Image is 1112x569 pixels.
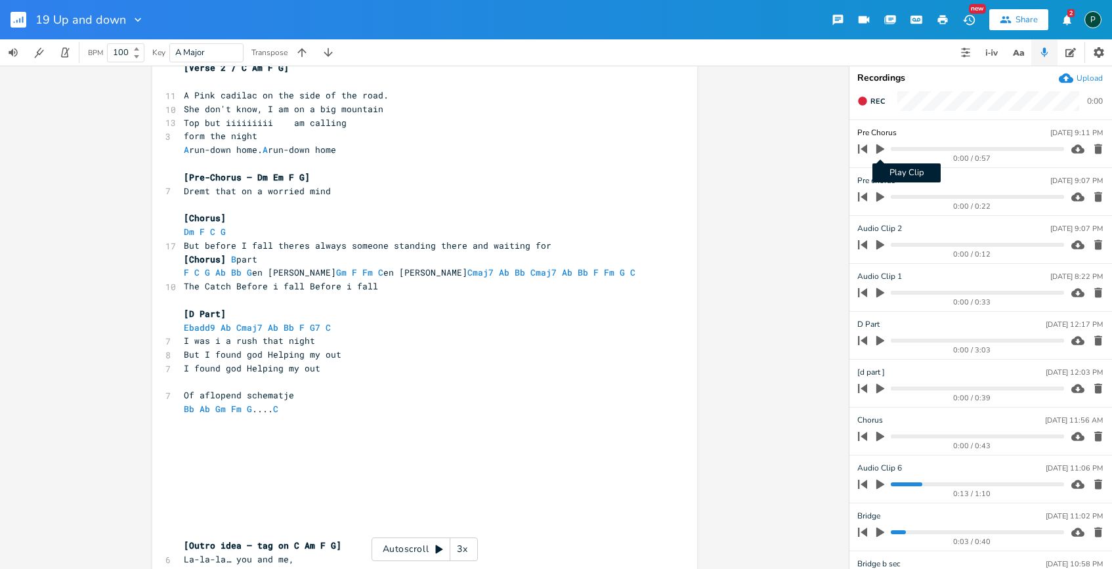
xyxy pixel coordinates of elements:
span: Of aflopend schematje [184,389,294,401]
span: run-down home. run-down home [184,144,336,156]
div: BPM [88,49,103,56]
span: Bridge [857,510,880,522]
span: Ab [499,266,509,278]
div: Share [1016,14,1038,26]
div: [DATE] 9:07 PM [1050,177,1103,184]
span: [Chorus] [184,212,226,224]
span: C [194,266,200,278]
span: The Catch Before i fall Before i fall [184,280,378,292]
div: 0:03 / 0:40 [880,538,1064,545]
span: Bb [184,403,194,415]
span: C [273,403,278,415]
span: form the night [184,130,257,142]
span: G7 [310,322,320,333]
span: B [231,253,236,265]
span: She don't know, I am on a big mountain [184,103,383,115]
span: Ebadd9 [184,322,215,333]
div: 0:00 / 0:39 [880,394,1064,402]
span: Gm [336,266,347,278]
span: [D Part] [184,308,226,320]
span: Ab [562,266,572,278]
button: New [956,8,982,32]
span: Gm [215,403,226,415]
button: P [1084,5,1101,35]
span: I was i a rush that night [184,335,315,347]
span: Ab [215,266,226,278]
span: C [326,322,331,333]
span: Bb [578,266,588,278]
div: Piepo [1084,11,1101,28]
span: Bb [284,322,294,333]
span: F [200,226,205,238]
div: [DATE] 10:58 PM [1046,560,1103,568]
div: [DATE] 8:22 PM [1050,273,1103,280]
span: [Pre-Chorus – Dm Em F G] [184,171,310,183]
span: Rec [870,96,885,106]
span: G [620,266,625,278]
span: Fm [362,266,373,278]
span: part [184,253,257,265]
div: Recordings [857,74,1104,83]
div: Transpose [251,49,288,56]
span: Cmaj7 [467,266,494,278]
span: La-la-la… you and me, [184,553,294,565]
span: [Outro idea – tag on C Am F G] [184,539,341,551]
span: Ab [268,322,278,333]
div: 0:13 / 1:10 [880,490,1064,497]
span: Pre chorus [857,175,895,187]
span: Fm [231,403,242,415]
span: C [630,266,635,278]
button: Share [989,9,1048,30]
span: Top but iiiiiiiii am calling [184,117,347,129]
div: [DATE] 11:06 PM [1046,465,1103,472]
span: C [210,226,215,238]
div: 3x [450,537,474,561]
span: Cmaj7 [236,322,263,333]
button: Play Clip [872,138,889,159]
span: Bb [515,266,525,278]
button: Upload [1059,71,1103,85]
span: [Verse 2 / C Am F G] [184,62,289,74]
span: G [205,266,210,278]
span: Ab [221,322,231,333]
span: F [352,266,357,278]
span: Bb [231,266,242,278]
span: G [247,403,252,415]
div: Autoscroll [372,537,478,561]
span: G [247,266,252,278]
div: 2 [1067,9,1075,17]
span: F [593,266,599,278]
div: Key [152,49,165,56]
span: Audio Clip 1 [857,270,902,283]
span: Cmaj7 [530,266,557,278]
div: [DATE] 11:02 PM [1046,513,1103,520]
span: Dm [184,226,194,238]
div: 0:00 / 3:03 [880,347,1064,354]
span: .... [184,403,284,415]
span: A [263,144,268,156]
span: I found god Helping my out [184,362,320,374]
span: F [299,322,305,333]
div: [DATE] 9:11 PM [1050,129,1103,137]
span: A [184,144,189,156]
div: New [969,4,986,14]
span: F [184,266,189,278]
span: Audio Clip 2 [857,222,902,235]
div: [DATE] 12:17 PM [1046,321,1103,328]
div: 0:00 / 0:22 [880,203,1064,210]
span: A Major [175,47,205,58]
div: [DATE] 11:56 AM [1045,417,1103,424]
span: G [221,226,226,238]
span: [d part ] [857,366,885,379]
div: 0:00 / 0:12 [880,251,1064,258]
div: [DATE] 9:07 PM [1050,225,1103,232]
span: C [378,266,383,278]
span: Audio Clip 6 [857,462,902,474]
button: 2 [1054,8,1080,32]
div: 0:00 / 0:33 [880,299,1064,306]
span: But before I fall theres always someone standing there and waiting for [184,240,551,251]
span: en [PERSON_NAME] en [PERSON_NAME] [184,266,646,278]
div: [DATE] 12:03 PM [1046,369,1103,376]
span: D Part [857,318,880,331]
div: Upload [1077,73,1103,83]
